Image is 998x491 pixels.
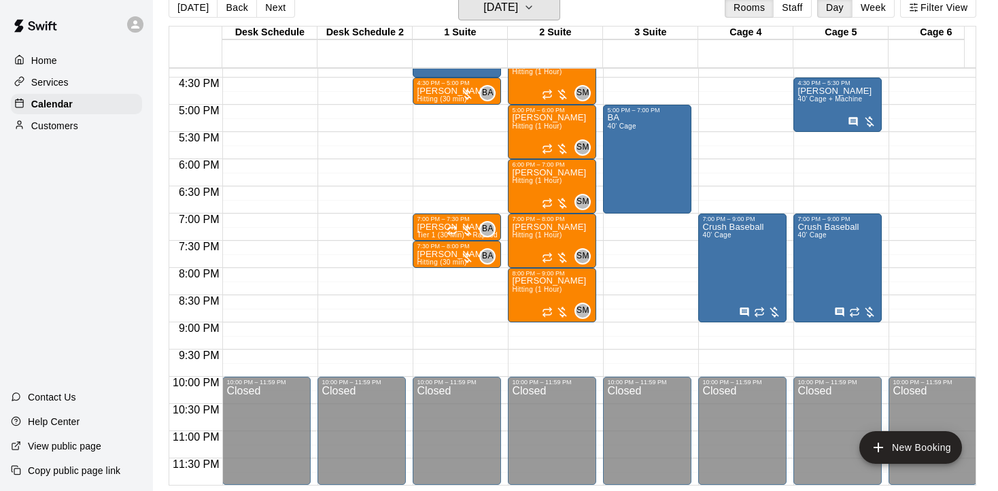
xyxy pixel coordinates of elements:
span: Hitting (30 min) [417,258,466,266]
p: Contact Us [28,390,76,404]
span: Recurring event [754,307,765,318]
div: 7:00 PM – 8:00 PM [512,216,592,222]
span: 10:00 PM [169,377,222,388]
span: 8:30 PM [175,295,223,307]
span: 7:30 PM [175,241,223,252]
a: Home [11,50,142,71]
div: 10:00 PM – 11:59 PM: Closed [603,377,691,485]
div: Closed [322,386,402,490]
div: 6:00 PM – 7:00 PM: Hank Hallam [508,159,596,214]
div: Brian Anderson [479,85,496,101]
span: 9:30 PM [175,350,223,361]
div: Closed [512,386,592,490]
button: add [859,431,962,464]
div: 7:00 PM – 8:00 PM: Hitting (1 Hour) [508,214,596,268]
span: Steve Malvagna [580,303,591,319]
span: 40' Cage [797,231,826,239]
div: Closed [607,386,687,490]
span: Brian Anderson [485,248,496,265]
div: 4:30 PM – 5:30 PM: 40’ Cage + Machine [793,78,882,132]
div: 8:00 PM – 9:00 PM [512,270,592,277]
div: 10:00 PM – 11:59 PM: Closed [698,377,787,485]
span: 11:30 PM [169,458,222,470]
span: 6:30 PM [175,186,223,198]
div: 7:00 PM – 9:00 PM [702,216,782,222]
div: Cage 6 [889,27,984,39]
span: SM [577,250,589,263]
div: 10:00 PM – 11:59 PM [607,379,687,386]
svg: Has notes [739,307,750,318]
div: 7:00 PM – 7:30 PM: Tier 1 (30 Min) + Rapsodo [413,214,501,241]
div: Closed [702,386,782,490]
div: Steve Malvagna [574,248,591,265]
div: Closed [226,386,307,490]
p: View public page [28,439,101,453]
div: Desk Schedule 2 [317,27,413,39]
span: 4:30 PM [175,78,223,89]
div: 7:30 PM – 8:00 PM: Hitting (30 min) [413,241,501,268]
span: Hitting (1 Hour) [512,68,562,75]
span: 40' Cage [607,122,636,130]
div: Closed [797,386,878,490]
a: Calendar [11,94,142,114]
span: Hitting (1 Hour) [512,122,562,130]
span: 11:00 PM [169,431,222,443]
div: 4:00 PM – 5:00 PM: Jax Miller [508,50,596,105]
div: Steve Malvagna [574,85,591,101]
span: Steve Malvagna [580,139,591,156]
span: SM [577,141,589,154]
span: Recurring event [542,307,553,318]
span: Hitting (1 Hour) [512,177,562,184]
span: BA [482,222,494,236]
span: Hitting (1 Hour) [512,231,562,239]
span: Recurring event [447,225,458,236]
div: 5:00 PM – 6:00 PM [512,107,592,114]
div: 10:00 PM – 11:59 PM [226,379,307,386]
div: Steve Malvagna [574,194,591,210]
div: 10:00 PM – 11:59 PM: Closed [413,377,501,485]
p: Home [31,54,57,67]
div: 10:00 PM – 11:59 PM [512,379,592,386]
div: 7:00 PM – 7:30 PM [417,216,497,222]
div: 6:00 PM – 7:00 PM [512,161,592,168]
span: 40' Cage [702,231,731,239]
span: BA [482,250,494,263]
span: Steve Malvagna [580,85,591,101]
div: 8:00 PM – 9:00 PM: Hailey Cordero [508,268,596,322]
div: 10:00 PM – 11:59 PM [702,379,782,386]
div: 7:00 PM – 9:00 PM: Crush Baseball [698,214,787,322]
div: 2 Suite [508,27,603,39]
span: Recurring event [849,307,860,318]
div: Brian Anderson [479,221,496,237]
svg: Has notes [848,116,859,127]
div: 10:00 PM – 11:59 PM [417,379,497,386]
svg: Has notes [834,307,845,318]
div: Desk Schedule [222,27,317,39]
span: 6:00 PM [175,159,223,171]
span: 8:00 PM [175,268,223,280]
span: Recurring event [542,143,553,154]
div: 10:00 PM – 11:59 PM [797,379,878,386]
span: 7:00 PM [175,214,223,225]
div: 10:00 PM – 11:59 PM [893,379,973,386]
p: Calendar [31,97,73,111]
div: 7:00 PM – 9:00 PM: Crush Baseball [793,214,882,322]
span: 5:00 PM [175,105,223,116]
span: SM [577,304,589,318]
div: Cage 5 [793,27,889,39]
div: 10:00 PM – 11:59 PM: Closed [793,377,882,485]
span: Steve Malvagna [580,194,591,210]
span: 5:30 PM [175,132,223,143]
span: BA [482,86,494,100]
div: Steve Malvagna [574,303,591,319]
span: Recurring event [542,252,553,263]
div: 1 Suite [413,27,508,39]
a: Services [11,72,142,92]
p: Services [31,75,69,89]
a: Customers [11,116,142,136]
div: 3 Suite [603,27,698,39]
span: 9:00 PM [175,322,223,334]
